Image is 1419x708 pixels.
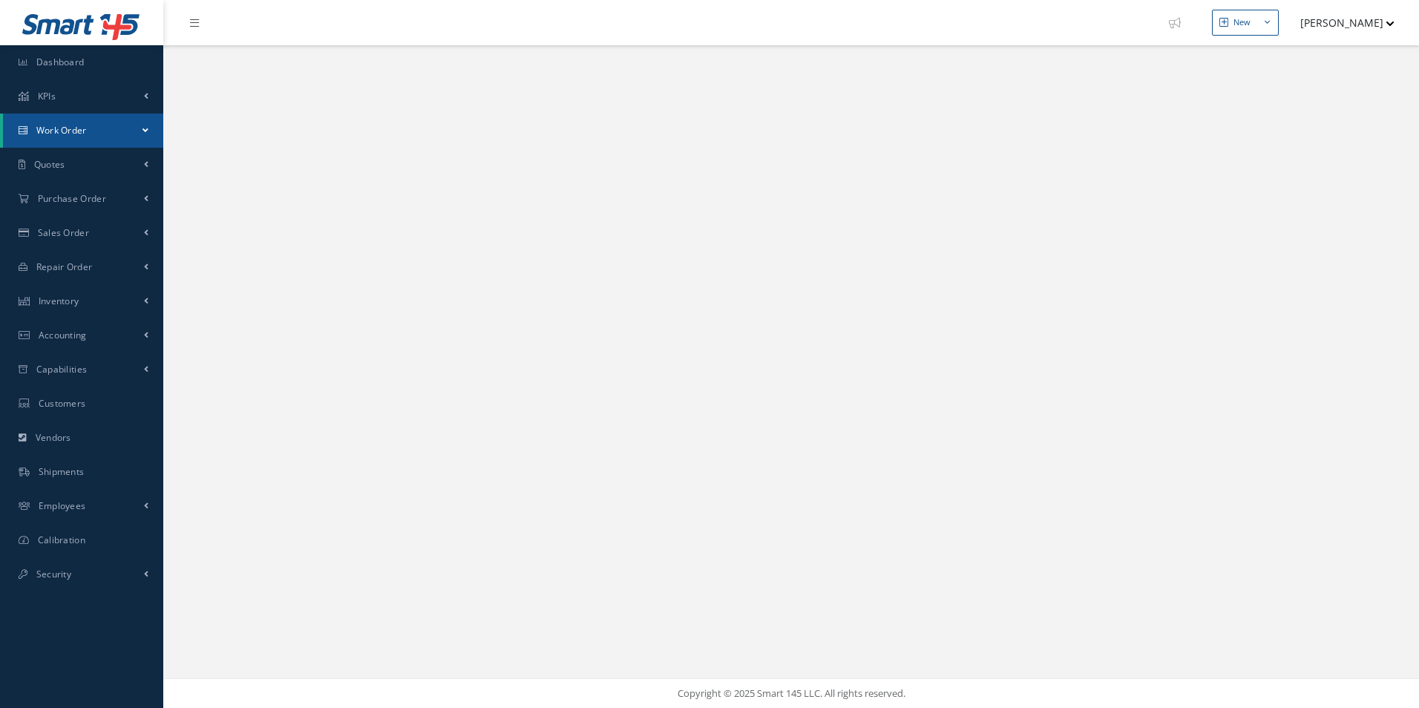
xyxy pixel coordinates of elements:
[1233,16,1251,29] div: New
[178,686,1404,701] div: Copyright © 2025 Smart 145 LLC. All rights reserved.
[3,114,163,148] a: Work Order
[39,499,86,512] span: Employees
[1286,8,1395,37] button: [PERSON_NAME]
[36,124,87,137] span: Work Order
[38,192,106,205] span: Purchase Order
[38,534,85,546] span: Calibration
[36,431,71,444] span: Vendors
[34,158,65,171] span: Quotes
[39,465,85,478] span: Shipments
[1212,10,1279,36] button: New
[38,226,89,239] span: Sales Order
[36,260,93,273] span: Repair Order
[36,568,71,580] span: Security
[36,363,88,376] span: Capabilities
[36,56,85,68] span: Dashboard
[39,397,86,410] span: Customers
[39,329,87,341] span: Accounting
[38,90,56,102] span: KPIs
[39,295,79,307] span: Inventory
